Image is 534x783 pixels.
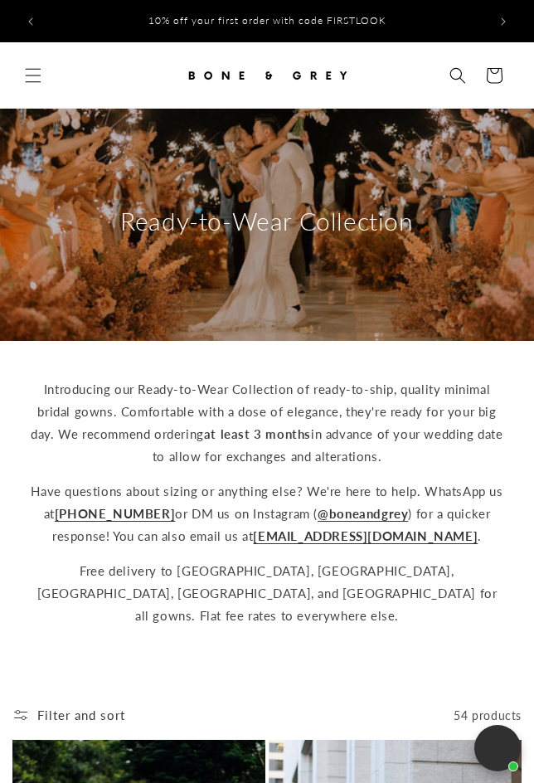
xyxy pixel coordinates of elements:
[37,708,125,722] span: Filter and sort
[474,725,521,771] button: Open chatbox
[29,205,505,237] h2: Ready-to-Wear Collection
[55,506,175,521] a: [PHONE_NUMBER]
[15,57,51,94] summary: Menu
[184,57,350,94] img: Bone and Grey Bridal
[204,426,311,441] strong: at least 3 months
[12,3,49,40] button: Previous announcement
[485,3,522,40] button: Next announcement
[29,560,505,627] p: Free delivery to [GEOGRAPHIC_DATA], [GEOGRAPHIC_DATA], [GEOGRAPHIC_DATA], [GEOGRAPHIC_DATA], and ...
[439,57,476,94] summary: Search
[29,480,505,547] p: Have questions about sizing or anything else? We're here to help. WhatsApp us at or DM us on Inst...
[178,51,357,100] a: Bone and Grey Bridal
[12,703,125,727] summary: Filter and sort
[253,528,478,543] a: [EMAIL_ADDRESS][DOMAIN_NAME]
[29,378,505,468] p: Introducing our Ready-to-Wear Collection of ready-to-ship, quality minimal bridal gowns. Comforta...
[318,506,408,521] a: @boneandgrey
[148,14,386,27] span: 10% off your first order with code FIRSTLOOK
[454,708,522,722] span: 54 products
